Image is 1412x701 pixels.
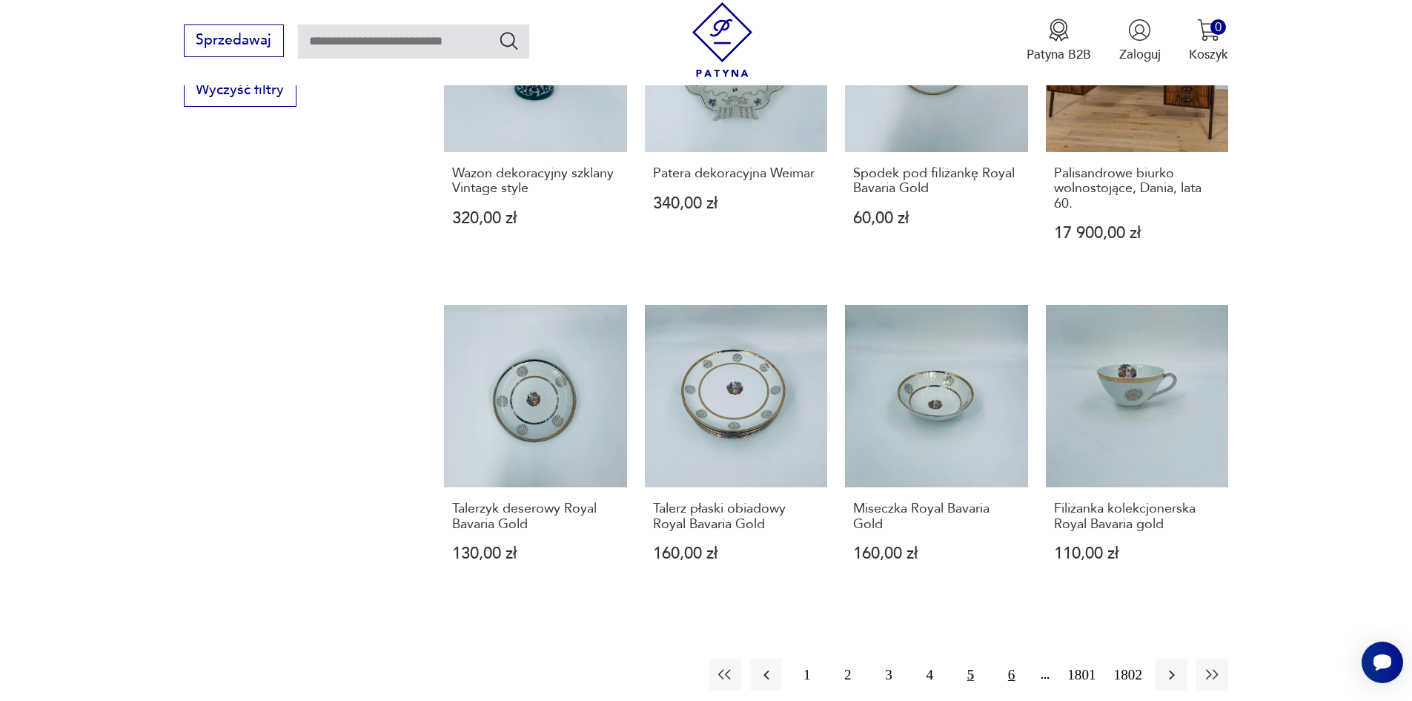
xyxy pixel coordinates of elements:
[685,2,760,77] img: Patyna - sklep z meblami i dekoracjami vintage
[452,501,619,532] h3: Talerzyk deserowy Royal Bavaria Gold
[653,501,820,532] h3: Talerz płaski obiadowy Royal Bavaria Gold
[1063,659,1100,691] button: 1801
[645,305,828,597] a: Talerz płaski obiadowy Royal Bavaria GoldTalerz płaski obiadowy Royal Bavaria Gold160,00 zł
[1054,226,1221,241] p: 17 900,00 zł
[653,196,820,211] p: 340,00 zł
[184,36,284,47] a: Sprzedawaj
[444,305,627,597] a: Talerzyk deserowy Royal Bavaria GoldTalerzyk deserowy Royal Bavaria Gold130,00 zł
[1210,19,1226,35] div: 0
[653,166,820,181] h3: Patera dekoracyjna Weimar
[1054,546,1221,562] p: 110,00 zł
[1189,19,1228,63] button: 0Koszyk
[955,659,987,691] button: 5
[853,166,1020,197] h3: Spodek pod filiżankę Royal Bavaria Gold
[184,24,284,57] button: Sprzedawaj
[1119,46,1161,63] p: Zaloguj
[1027,19,1091,63] a: Ikona medaluPatyna B2B
[853,546,1020,562] p: 160,00 zł
[452,211,619,226] p: 320,00 zł
[653,546,820,562] p: 160,00 zł
[1046,305,1229,597] a: Filiżanka kolekcjonerska Royal Bavaria goldFiliżanka kolekcjonerska Royal Bavaria gold110,00 zł
[1047,19,1070,42] img: Ikona medalu
[1110,659,1147,691] button: 1802
[853,211,1020,226] p: 60,00 zł
[1027,19,1091,63] button: Patyna B2B
[1119,19,1161,63] button: Zaloguj
[791,659,823,691] button: 1
[1128,19,1151,42] img: Ikonka użytkownika
[498,30,520,51] button: Szukaj
[1197,19,1220,42] img: Ikona koszyka
[184,74,296,107] button: Wyczyść filtry
[914,659,946,691] button: 4
[845,305,1028,597] a: Miseczka Royal Bavaria GoldMiseczka Royal Bavaria Gold160,00 zł
[832,659,864,691] button: 2
[1054,501,1221,532] h3: Filiżanka kolekcjonerska Royal Bavaria gold
[995,659,1027,691] button: 6
[1189,46,1228,63] p: Koszyk
[452,166,619,197] h3: Wazon dekoracyjny szklany Vintage style
[853,501,1020,532] h3: Miseczka Royal Bavaria Gold
[452,546,619,562] p: 130,00 zł
[1027,46,1091,63] p: Patyna B2B
[1054,166,1221,211] h3: Palisandrowe biurko wolnostojące, Dania, lata 60.
[872,659,904,691] button: 3
[1362,642,1403,683] iframe: Smartsupp widget button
